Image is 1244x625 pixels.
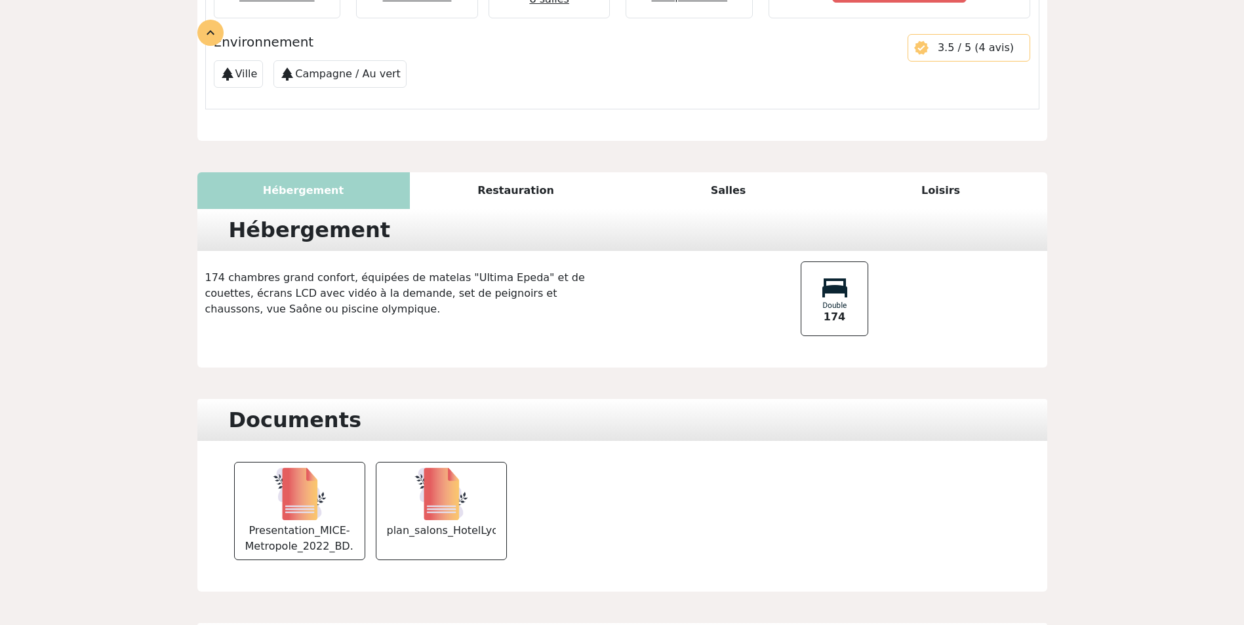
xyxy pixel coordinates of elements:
img: document.png [273,468,327,520]
span: park [279,66,295,82]
span: park [220,66,235,82]
div: Loisirs [835,172,1047,209]
span: 174 [824,309,845,325]
div: Documents [221,404,369,436]
div: expand_less [197,20,224,46]
p: Presentation_MICE-Metropole_2022_BD.pdf [245,523,354,554]
div: Restauration [410,172,622,209]
div: Ville [214,60,264,88]
p: 174 chambres grand confort, équipées de matelas "Ultima Epeda" et de couettes, écrans LCD avec vi... [197,270,622,317]
a: plan_salons_HotelLyonMetropole.pdf [376,462,507,560]
span: 3.5 / 5 (4 avis) [938,41,1014,54]
img: document.png [414,468,468,520]
div: Campagne / Au vert [273,60,407,88]
div: Hébergement [221,214,399,246]
h5: Environnement [214,34,892,50]
div: Salles [622,172,835,209]
div: Hébergement [197,172,410,209]
a: Presentation_MICE-Metropole_2022_BD.pdf [234,462,365,560]
span: verified [913,40,929,56]
p: plan_salons_HotelLyonMetropole.pdf [387,523,496,539]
